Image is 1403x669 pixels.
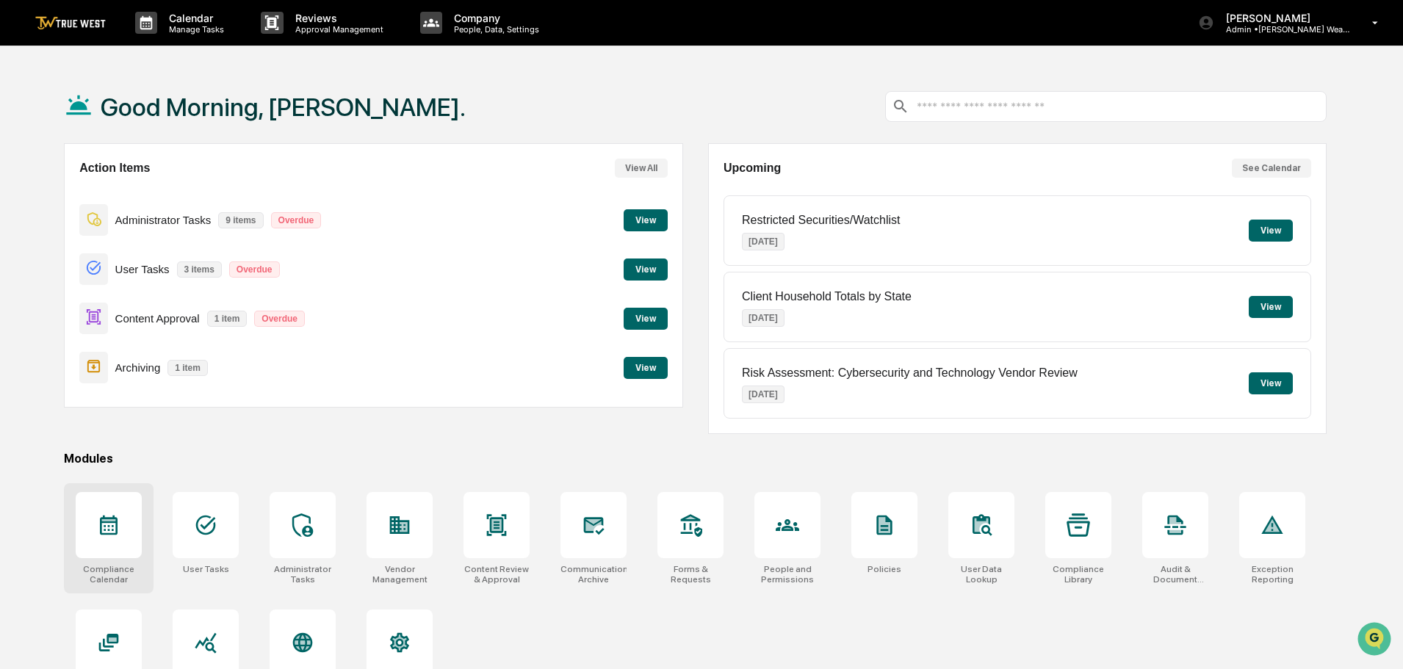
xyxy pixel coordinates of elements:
div: Exception Reporting [1239,564,1305,585]
img: Tammy Steffen [15,186,38,209]
p: User Tasks [115,263,170,275]
p: How can we help? [15,31,267,54]
button: View [1249,220,1293,242]
div: We're available if you need us! [66,127,202,139]
p: Overdue [271,212,322,228]
a: View [624,360,668,374]
h2: Upcoming [724,162,781,175]
button: View [624,209,668,231]
a: 🔎Data Lookup [9,322,98,349]
button: View All [615,159,668,178]
a: 🗄️Attestations [101,294,188,321]
div: 🗄️ [107,302,118,314]
p: [DATE] [742,309,785,327]
div: User Data Lookup [948,564,1014,585]
button: View [1249,296,1293,318]
span: Pylon [146,364,178,375]
img: 8933085812038_c878075ebb4cc5468115_72.jpg [31,112,57,139]
button: View [1249,372,1293,394]
p: [PERSON_NAME] [1214,12,1351,24]
span: Data Lookup [29,328,93,343]
div: User Tasks [183,564,229,574]
p: Risk Assessment: Cybersecurity and Technology Vendor Review [742,366,1078,380]
span: [DATE] [130,239,160,251]
iframe: Open customer support [1356,621,1396,660]
a: View [624,261,668,275]
p: [DATE] [742,233,785,250]
p: Calendar [157,12,231,24]
span: • [122,200,127,211]
button: View [624,357,668,379]
div: Communications Archive [560,564,627,585]
span: Attestations [121,300,182,315]
h2: Action Items [79,162,150,175]
p: Manage Tasks [157,24,231,35]
p: [DATE] [742,386,785,403]
p: 1 item [167,360,208,376]
p: Administrator Tasks [115,214,212,226]
a: View [624,311,668,325]
p: Approval Management [284,24,391,35]
div: Start new chat [66,112,241,127]
span: [DATE] [130,200,160,211]
p: People, Data, Settings [442,24,547,35]
div: Administrator Tasks [270,564,336,585]
p: Client Household Totals by State [742,290,912,303]
img: 1746055101610-c473b297-6a78-478c-a979-82029cc54cd1 [15,112,41,139]
button: Start new chat [250,117,267,134]
p: Content Approval [115,312,200,325]
p: Reviews [284,12,391,24]
a: View [624,212,668,226]
p: 9 items [218,212,263,228]
a: 🖐️Preclearance [9,294,101,321]
button: See Calendar [1232,159,1311,178]
span: [PERSON_NAME] [46,239,119,251]
div: Compliance Calendar [76,564,142,585]
div: 🖐️ [15,302,26,314]
img: Tammy Steffen [15,225,38,249]
div: 🔎 [15,330,26,341]
p: Restricted Securities/Watchlist [742,214,900,227]
p: Overdue [229,261,280,278]
div: Forms & Requests [657,564,724,585]
p: 3 items [177,261,222,278]
div: Audit & Document Logs [1142,564,1208,585]
div: People and Permissions [754,564,820,585]
h1: Good Morning, [PERSON_NAME]. [101,93,466,122]
button: See all [228,160,267,178]
div: Modules [64,452,1327,466]
p: 1 item [207,311,248,327]
div: Policies [868,564,901,574]
p: Archiving [115,361,161,374]
button: View [624,258,668,281]
img: logo [35,16,106,30]
div: Vendor Management [367,564,433,585]
span: [PERSON_NAME] [46,200,119,211]
a: Powered byPylon [104,364,178,375]
span: Preclearance [29,300,95,315]
div: Compliance Library [1045,564,1111,585]
div: Content Review & Approval [464,564,530,585]
span: • [122,239,127,251]
div: Past conversations [15,163,98,175]
p: Admin • [PERSON_NAME] Wealth [1214,24,1351,35]
p: Overdue [254,311,305,327]
button: View [624,308,668,330]
p: Company [442,12,547,24]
